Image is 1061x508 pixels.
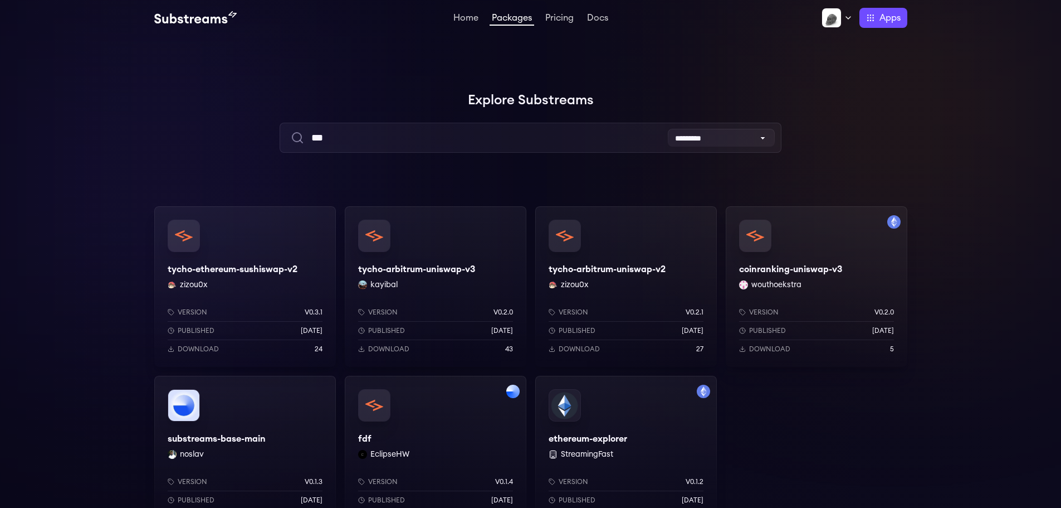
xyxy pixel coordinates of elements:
p: Published [559,326,595,335]
p: v0.1.2 [686,477,703,486]
button: zizou0x [561,279,588,291]
h1: Explore Substreams [154,89,907,112]
p: v0.2.0 [493,308,513,317]
p: v0.3.1 [305,308,322,317]
p: Published [749,326,786,335]
p: [DATE] [682,496,703,505]
p: Published [559,496,595,505]
button: zizou0x [180,279,207,291]
p: Download [178,345,219,354]
a: tycho-arbitrum-uniswap-v3tycho-arbitrum-uniswap-v3kayibal kayibalVersionv0.2.0Published[DATE]Down... [345,206,526,367]
p: Published [178,326,214,335]
p: Version [559,477,588,486]
p: v0.2.0 [874,308,894,317]
p: Published [368,496,405,505]
p: v0.1.4 [495,477,513,486]
img: Filter by mainnet network [887,215,901,229]
p: Download [749,345,790,354]
p: 43 [505,345,513,354]
p: [DATE] [301,496,322,505]
p: [DATE] [491,326,513,335]
button: StreamingFast [561,449,613,460]
a: tycho-arbitrum-uniswap-v2tycho-arbitrum-uniswap-v2zizou0x zizou0xVersionv0.2.1Published[DATE]Down... [535,206,717,367]
p: Version [368,477,398,486]
p: [DATE] [872,326,894,335]
p: [DATE] [491,496,513,505]
p: v0.1.3 [305,477,322,486]
p: Version [749,308,779,317]
p: 27 [696,345,703,354]
button: noslav [180,449,204,460]
a: tycho-ethereum-sushiswap-v2tycho-ethereum-sushiswap-v2zizou0x zizou0xVersionv0.3.1Published[DATE]... [154,206,336,367]
a: Pricing [543,13,576,25]
a: Home [451,13,481,25]
button: kayibal [370,279,398,291]
p: Published [368,326,405,335]
p: Version [178,477,207,486]
img: Substream's logo [154,11,237,25]
button: EclipseHW [370,449,409,460]
span: Apps [879,11,901,25]
p: Download [559,345,600,354]
p: Version [368,308,398,317]
img: Filter by mainnet network [697,385,710,398]
a: Packages [490,13,534,26]
p: Version [559,308,588,317]
img: Profile [822,8,842,28]
a: Filter by mainnet networkcoinranking-uniswap-v3coinranking-uniswap-v3wouthoekstra wouthoekstraVer... [726,206,907,367]
a: Docs [585,13,610,25]
button: wouthoekstra [751,279,801,291]
img: Filter by base network [506,385,520,398]
p: Version [178,308,207,317]
p: [DATE] [682,326,703,335]
p: 5 [890,345,894,354]
p: [DATE] [301,326,322,335]
p: 24 [315,345,322,354]
p: Published [178,496,214,505]
p: Download [368,345,409,354]
p: v0.2.1 [686,308,703,317]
